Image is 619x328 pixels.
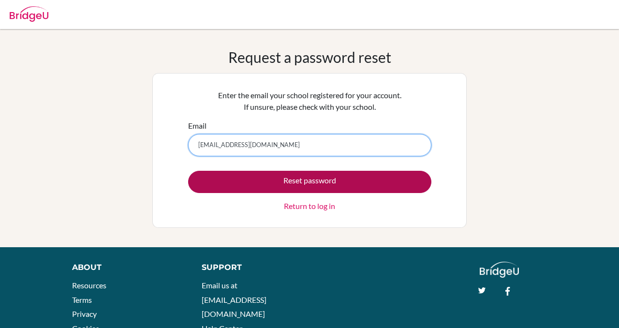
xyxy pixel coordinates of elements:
[480,262,519,278] img: logo_white@2x-f4f0deed5e89b7ecb1c2cc34c3e3d731f90f0f143d5ea2071677605dd97b5244.png
[188,89,431,113] p: Enter the email your school registered for your account. If unsure, please check with your school.
[188,171,431,193] button: Reset password
[228,48,391,66] h1: Request a password reset
[284,200,335,212] a: Return to log in
[10,6,48,22] img: Bridge-U
[72,281,106,290] a: Resources
[202,281,266,318] a: Email us at [EMAIL_ADDRESS][DOMAIN_NAME]
[72,295,92,304] a: Terms
[72,309,97,318] a: Privacy
[72,262,180,273] div: About
[202,262,300,273] div: Support
[188,120,206,132] label: Email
